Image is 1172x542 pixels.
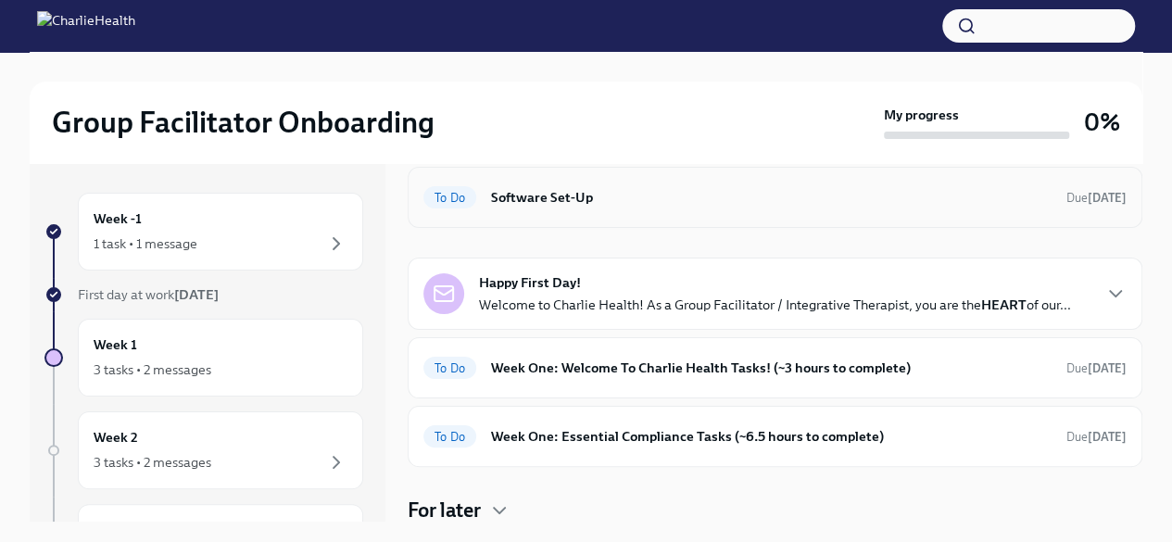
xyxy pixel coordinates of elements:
[1066,361,1127,375] span: Due
[52,104,435,141] h2: Group Facilitator Onboarding
[44,319,363,397] a: Week 13 tasks • 2 messages
[44,285,363,304] a: First day at work[DATE]
[1066,191,1127,205] span: Due
[94,234,197,253] div: 1 task • 1 message
[1066,359,1127,377] span: September 15th, 2025 10:00
[491,426,1052,447] h6: Week One: Essential Compliance Tasks (~6.5 hours to complete)
[44,411,363,489] a: Week 23 tasks • 2 messages
[981,296,1027,313] strong: HEART
[1066,430,1127,444] span: Due
[174,286,219,303] strong: [DATE]
[423,430,476,444] span: To Do
[423,422,1127,451] a: To DoWeek One: Essential Compliance Tasks (~6.5 hours to complete)Due[DATE]
[1084,106,1120,139] h3: 0%
[94,334,137,355] h6: Week 1
[94,520,138,540] h6: Week 3
[78,286,219,303] span: First day at work
[1066,189,1127,207] span: September 9th, 2025 10:00
[408,497,481,524] h4: For later
[423,183,1127,212] a: To DoSoftware Set-UpDue[DATE]
[1088,191,1127,205] strong: [DATE]
[37,11,135,41] img: CharlieHealth
[408,497,1142,524] div: For later
[423,353,1127,383] a: To DoWeek One: Welcome To Charlie Health Tasks! (~3 hours to complete)Due[DATE]
[94,208,142,229] h6: Week -1
[884,106,959,124] strong: My progress
[491,358,1052,378] h6: Week One: Welcome To Charlie Health Tasks! (~3 hours to complete)
[479,273,581,292] strong: Happy First Day!
[1066,428,1127,446] span: September 15th, 2025 10:00
[491,187,1052,208] h6: Software Set-Up
[94,453,211,472] div: 3 tasks • 2 messages
[1088,361,1127,375] strong: [DATE]
[1088,430,1127,444] strong: [DATE]
[44,193,363,271] a: Week -11 task • 1 message
[479,296,1071,314] p: Welcome to Charlie Health! As a Group Facilitator / Integrative Therapist, you are the of our...
[94,360,211,379] div: 3 tasks • 2 messages
[423,191,476,205] span: To Do
[423,361,476,375] span: To Do
[94,427,138,447] h6: Week 2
